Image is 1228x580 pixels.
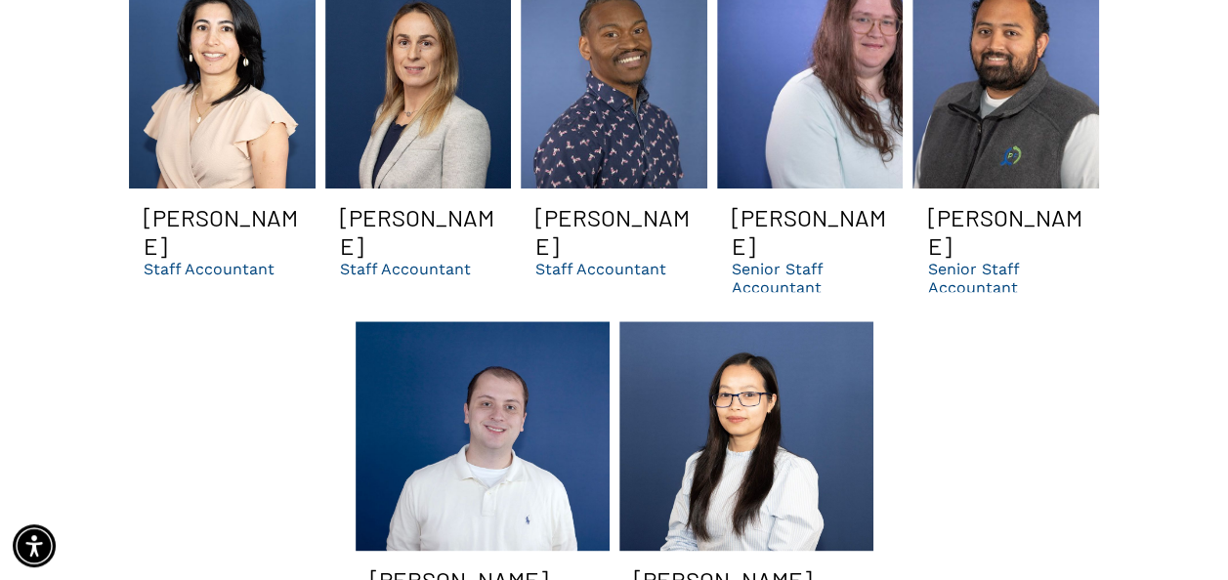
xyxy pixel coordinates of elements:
[340,260,471,278] p: Staff Accountant
[356,321,610,551] a: Nicholas | Dental dso cpa and accountant services in GA
[340,203,497,260] h3: [PERSON_NAME]
[732,260,889,297] p: Senior Staff Accountant
[535,203,693,260] h3: [PERSON_NAME]
[732,203,889,260] h3: [PERSON_NAME]
[927,260,1084,297] p: Senior Staff Accountant
[535,260,666,278] p: Staff Accountant
[144,260,275,278] p: Staff Accountant
[619,321,873,551] a: A woman wearing glasses and a white shirt is standing in front of a blue background.
[144,203,301,260] h3: [PERSON_NAME]
[13,524,56,567] div: Accessibility Menu
[927,203,1084,260] h3: [PERSON_NAME]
